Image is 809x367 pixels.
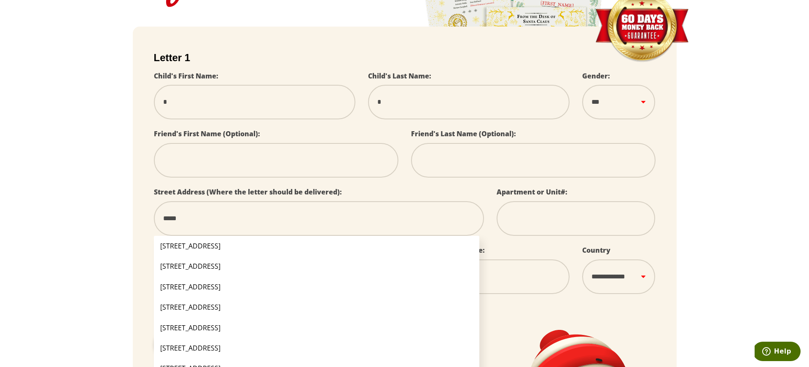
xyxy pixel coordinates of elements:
li: [STREET_ADDRESS] [154,318,480,338]
label: Country [582,246,610,255]
li: [STREET_ADDRESS] [154,277,480,297]
li: [STREET_ADDRESS] [154,236,480,256]
label: Gender: [582,71,610,81]
label: Child's First Name: [154,71,218,81]
label: Street Address (Where the letter should be delivered): [154,187,342,197]
label: Apartment or Unit#: [497,187,567,197]
li: [STREET_ADDRESS] [154,297,480,317]
li: [STREET_ADDRESS] [154,338,480,358]
label: Friend's Last Name (Optional): [411,129,516,138]
iframe: Opens a widget where you can find more information [755,342,801,363]
li: [STREET_ADDRESS] [154,256,480,276]
h2: Letter 1 [154,52,656,64]
label: Friend's First Name (Optional): [154,129,260,138]
label: Child's Last Name: [368,71,431,81]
